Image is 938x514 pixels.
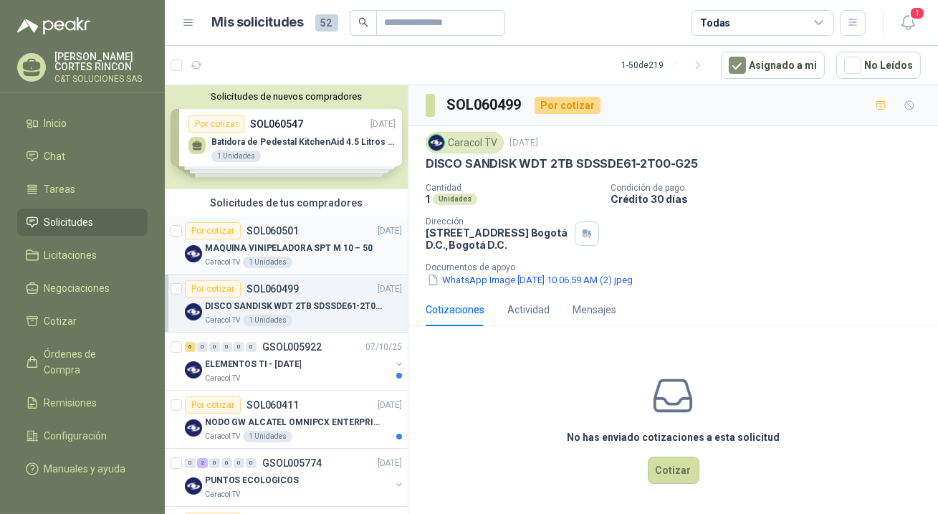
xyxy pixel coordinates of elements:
p: 1 [426,193,430,205]
img: Logo peakr [17,17,90,34]
div: 6 [185,342,196,352]
a: Chat [17,143,148,170]
p: Cantidad [426,183,599,193]
p: Caracol TV [205,489,240,500]
p: SOL060501 [247,226,299,236]
a: Configuración [17,422,148,449]
p: Caracol TV [205,257,240,268]
div: 0 [197,342,208,352]
div: 0 [246,342,257,352]
h3: SOL060499 [446,94,523,116]
div: 0 [246,458,257,468]
a: Cotizar [17,308,148,335]
span: Solicitudes [44,214,94,230]
p: DISCO SANDISK WDT 2TB SDSSDE61-2T00-G25 [205,300,383,313]
a: Por cotizarSOL060411[DATE] Company LogoNODO GW ALCATEL OMNIPCX ENTERPRISE SIPCaracol TV1 Unidades [165,391,408,449]
a: Por cotizarSOL060499[DATE] Company LogoDISCO SANDISK WDT 2TB SDSSDE61-2T00-G25Caracol TV1 Unidades [165,275,408,333]
p: Caracol TV [205,373,240,384]
span: 1 [909,6,925,20]
div: Por cotizar [185,396,241,414]
p: NODO GW ALCATEL OMNIPCX ENTERPRISE SIP [205,416,383,429]
img: Company Logo [185,419,202,437]
span: Cotizar [44,313,77,329]
p: ELEMENTOS TI - [DATE] [205,358,301,371]
a: Negociaciones [17,275,148,302]
p: [DATE] [509,136,538,150]
img: Company Logo [185,477,202,495]
a: Por cotizarSOL060501[DATE] Company LogoMAQUINA VINIPELADORA SPT M 10 – 50Caracol TV1 Unidades [165,216,408,275]
p: DISCO SANDISK WDT 2TB SDSSDE61-2T00-G25 [426,156,698,171]
div: 0 [221,458,232,468]
a: Tareas [17,176,148,203]
span: Manuales y ayuda [44,461,126,477]
button: Solicitudes de nuevos compradores [171,91,402,102]
a: Órdenes de Compra [17,341,148,384]
span: Licitaciones [44,247,97,263]
a: Manuales y ayuda [17,455,148,482]
img: Company Logo [185,361,202,379]
div: 2 [197,458,208,468]
a: 0 2 0 0 0 0 GSOL005774[DATE] Company LogoPUNTOS ECOLOGICOSCaracol TV [185,454,405,500]
span: Inicio [44,115,67,131]
span: Órdenes de Compra [44,346,134,378]
a: 6 0 0 0 0 0 GSOL00592207/10/25 Company LogoELEMENTOS TI - [DATE]Caracol TV [185,338,405,384]
div: 0 [234,458,244,468]
div: 1 Unidades [243,431,292,442]
span: Negociaciones [44,280,110,296]
div: Por cotizar [185,222,241,239]
a: Solicitudes [17,209,148,236]
p: Caracol TV [205,431,240,442]
p: 07/10/25 [365,341,402,354]
div: 0 [185,458,196,468]
div: 1 Unidades [243,315,292,326]
img: Company Logo [185,245,202,262]
div: Actividad [507,302,550,318]
div: 0 [209,342,220,352]
a: Licitaciones [17,242,148,269]
p: C&T SOLUCIONES SAS [54,75,148,83]
div: Por cotizar [535,97,600,114]
div: Solicitudes de tus compradores [165,189,408,216]
button: WhatsApp Image [DATE] 10.06.59 AM (2).jpeg [426,272,634,287]
h1: Mis solicitudes [212,12,304,33]
p: Crédito 30 días [611,193,932,205]
div: 0 [221,342,232,352]
div: 1 Unidades [243,257,292,268]
div: Todas [700,15,730,31]
div: 0 [234,342,244,352]
img: Company Logo [185,303,202,320]
div: Solicitudes de nuevos compradoresPor cotizarSOL060547[DATE] Batidora de Pedestal KitchenAid 4.5 L... [165,85,408,189]
p: PUNTOS ECOLOGICOS [205,474,299,487]
span: 52 [315,14,338,32]
div: Cotizaciones [426,302,484,318]
p: [STREET_ADDRESS] Bogotá D.C. , Bogotá D.C. [426,227,569,251]
p: [DATE] [378,457,402,470]
p: GSOL005774 [262,458,322,468]
a: Remisiones [17,389,148,417]
div: Unidades [433,194,477,205]
button: No Leídos [836,52,921,79]
div: 1 - 50 de 219 [621,54,709,77]
h3: No has enviado cotizaciones a esta solicitud [567,429,780,445]
button: Cotizar [648,457,699,484]
p: [DATE] [378,399,402,412]
span: Remisiones [44,395,97,411]
div: Por cotizar [185,280,241,298]
p: Documentos de apoyo [426,262,932,272]
p: MAQUINA VINIPELADORA SPT M 10 – 50 [205,242,373,255]
span: Chat [44,148,66,164]
p: [DATE] [378,224,402,238]
button: Asignado a mi [721,52,825,79]
p: Dirección [426,216,569,227]
span: search [358,17,368,27]
div: 0 [209,458,220,468]
p: [PERSON_NAME] CORTES RINCON [54,52,148,72]
a: Inicio [17,110,148,137]
div: Caracol TV [426,132,504,153]
p: Condición de pago [611,183,932,193]
p: SOL060411 [247,400,299,410]
p: Caracol TV [205,315,240,326]
p: [DATE] [378,282,402,296]
span: Tareas [44,181,76,197]
div: Mensajes [573,302,616,318]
